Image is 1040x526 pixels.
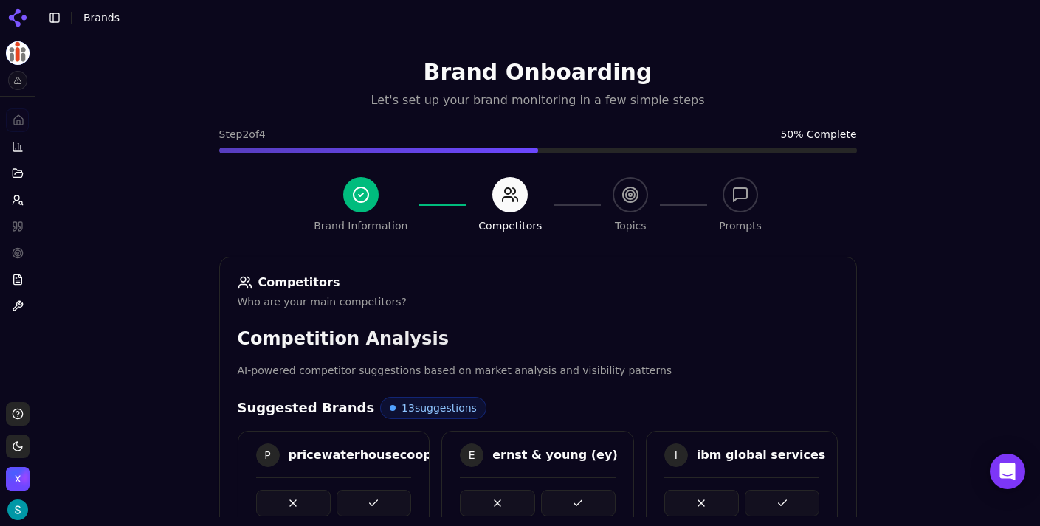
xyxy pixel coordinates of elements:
[7,499,28,520] img: Sam Volante
[990,454,1025,489] div: Open Intercom Messenger
[238,362,838,379] p: AI-powered competitor suggestions based on market analysis and visibility patterns
[460,443,483,467] span: E
[6,41,30,65] img: USEReady
[314,218,407,233] div: Brand Information
[6,41,30,65] button: Current brand: USEReady
[83,12,120,24] span: Brands
[219,91,857,109] p: Let's set up your brand monitoring in a few simple steps
[478,218,542,233] div: Competitors
[256,443,280,467] span: P
[719,218,762,233] div: Prompts
[238,398,375,418] h4: Suggested Brands
[6,467,30,491] img: Xponent21 Inc
[6,467,30,491] button: Open organization switcher
[402,401,477,415] span: 13 suggestions
[289,446,494,464] div: pricewaterhousecoopers (pwc)
[615,218,647,233] div: Topics
[219,127,266,142] span: Step 2 of 4
[697,446,825,464] div: ibm global services
[780,127,856,142] span: 50 % Complete
[7,499,28,520] button: Open user button
[238,294,838,309] div: Who are your main competitors?
[238,275,838,290] div: Competitors
[492,446,618,464] div: ernst & young (ey)
[238,327,838,350] h3: Competition Analysis
[219,59,857,86] h1: Brand Onboarding
[83,10,999,25] nav: breadcrumb
[664,443,688,467] span: I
